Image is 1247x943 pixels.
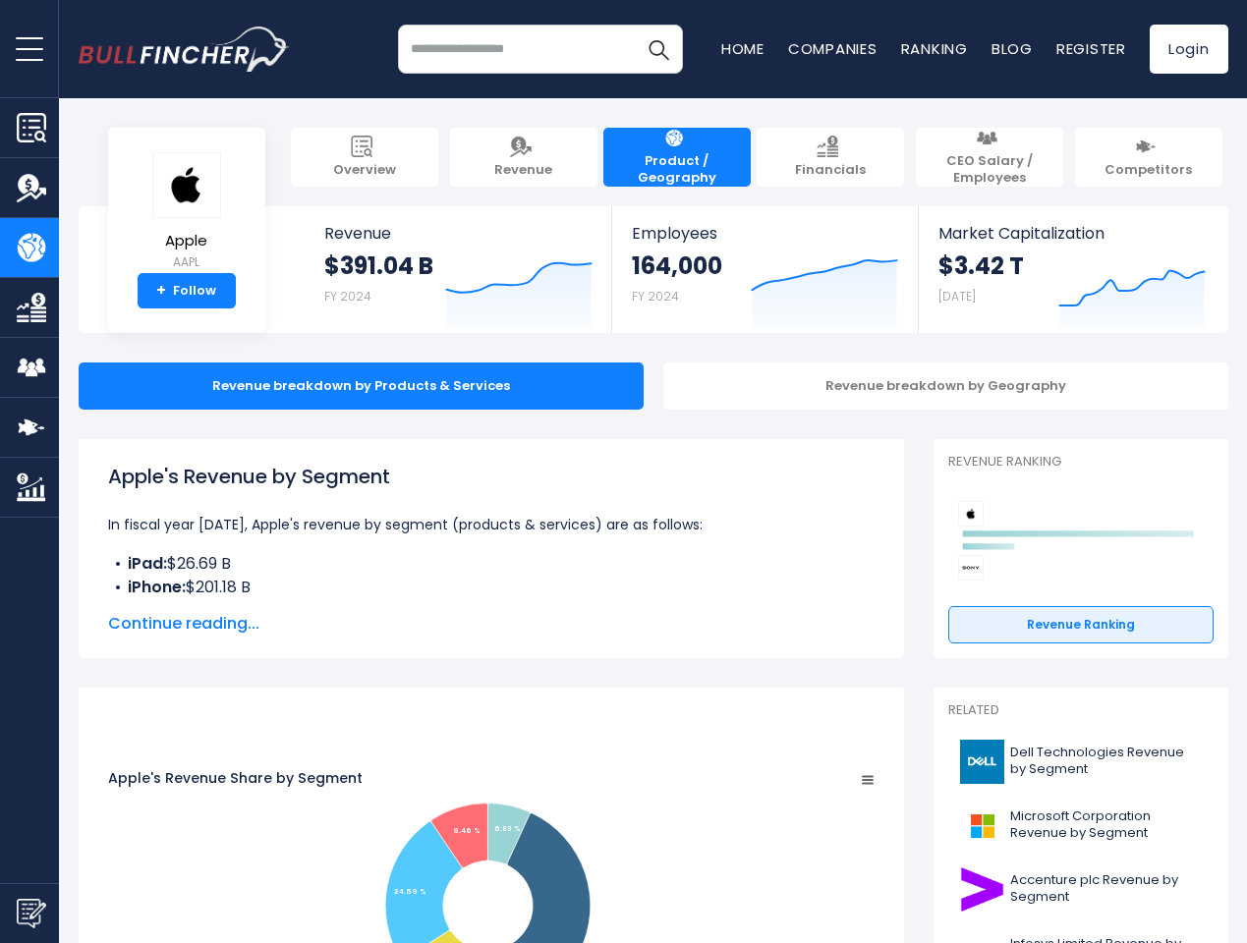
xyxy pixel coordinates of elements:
span: Apple [152,233,221,250]
a: CEO Salary / Employees [916,128,1063,187]
span: Employees [632,224,898,243]
a: Dell Technologies Revenue by Segment [948,735,1214,789]
a: Competitors [1075,128,1222,187]
tspan: 6.83 % [493,824,520,833]
a: Login [1150,25,1228,74]
a: Revenue $391.04 B FY 2024 [305,206,612,333]
span: Overview [333,162,396,179]
div: Revenue breakdown by Geography [663,362,1228,410]
small: FY 2024 [632,288,679,305]
p: In fiscal year [DATE], Apple's revenue by segment (products & services) are as follows: [108,513,875,536]
span: Product / Geography [613,153,741,187]
small: [DATE] [938,288,976,305]
div: Revenue breakdown by Products & Services [79,362,644,410]
a: Home [721,38,765,59]
tspan: 9.46 % [452,826,480,835]
span: CEO Salary / Employees [926,153,1053,187]
small: AAPL [152,253,221,271]
strong: $391.04 B [324,250,433,281]
img: Apple competitors logo [958,501,984,527]
a: Employees 164,000 FY 2024 [612,206,918,333]
img: bullfincher logo [79,27,290,72]
a: Revenue Ranking [948,606,1214,643]
img: DELL logo [960,740,1004,784]
img: Sony Group Corporation competitors logo [958,555,984,581]
b: iPhone: [128,576,186,598]
a: Market Capitalization $3.42 T [DATE] [919,206,1225,333]
a: Microsoft Corporation Revenue by Segment [948,799,1214,853]
a: Ranking [901,38,968,59]
b: iPad: [128,552,167,575]
a: Apple AAPL [151,151,222,274]
span: Market Capitalization [938,224,1206,243]
span: Microsoft Corporation Revenue by Segment [1010,808,1202,842]
li: $26.69 B [108,552,875,576]
li: $201.18 B [108,576,875,599]
span: Continue reading... [108,612,875,636]
strong: + [156,282,166,300]
button: Search [634,25,683,74]
a: Revenue [450,128,597,187]
img: ACN logo [960,867,1004,912]
a: Go to homepage [79,27,290,72]
a: +Follow [138,273,236,308]
a: Overview [291,128,438,187]
a: Financials [757,128,904,187]
a: Product / Geography [603,128,751,187]
span: Revenue [494,162,552,179]
tspan: 24.59 % [393,888,425,897]
span: Revenue [324,224,593,243]
a: Blog [992,38,1033,59]
span: Competitors [1105,162,1192,179]
a: Register [1056,38,1126,59]
p: Revenue Ranking [948,454,1214,471]
span: Accenture plc Revenue by Segment [1010,872,1202,906]
strong: $3.42 T [938,250,1024,281]
strong: 164,000 [632,250,722,281]
span: Dell Technologies Revenue by Segment [1010,745,1202,778]
p: Related [948,702,1214,719]
img: MSFT logo [960,804,1004,848]
tspan: Apple's Revenue Share by Segment [108,768,363,788]
h1: Apple's Revenue by Segment [108,462,875,491]
a: Companies [788,38,878,59]
a: Accenture plc Revenue by Segment [948,862,1214,916]
small: FY 2024 [324,288,371,305]
span: Financials [795,162,866,179]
